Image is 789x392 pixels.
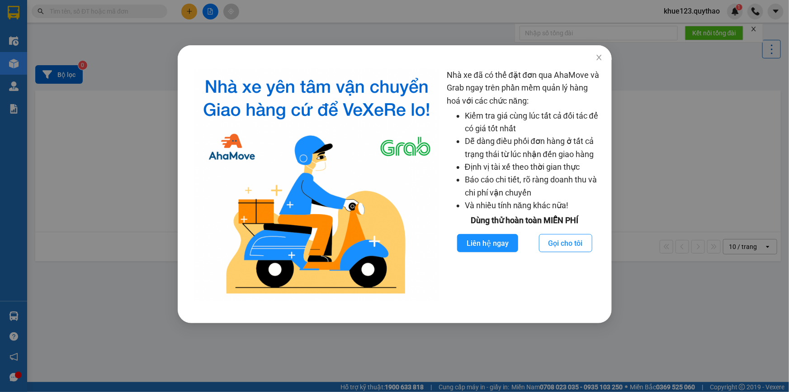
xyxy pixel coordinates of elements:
li: Kiểm tra giá cùng lúc tất cả đối tác để có giá tốt nhất [464,110,602,135]
button: Gọi cho tôi [539,234,592,252]
li: Báo cáo chi tiết, rõ ràng doanh thu và chi phí vận chuyển [464,173,602,199]
span: Gọi cho tôi [548,238,582,249]
li: Và nhiều tính năng khác nữa! [464,199,602,212]
li: Định vị tài xế theo thời gian thực [464,161,602,173]
img: logo [194,69,439,301]
li: Dễ dàng điều phối đơn hàng ở tất cả trạng thái từ lúc nhận đến giao hàng [464,135,602,161]
div: Nhà xe đã có thể đặt đơn qua AhaMove và Grab ngay trên phần mềm quản lý hàng hoá với các chức năng: [446,69,602,301]
button: Close [586,45,611,71]
span: Liên hệ ngay [466,238,508,249]
button: Liên hệ ngay [457,234,518,252]
span: close [595,54,602,61]
div: Dùng thử hoàn toàn MIỄN PHÍ [446,214,602,227]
